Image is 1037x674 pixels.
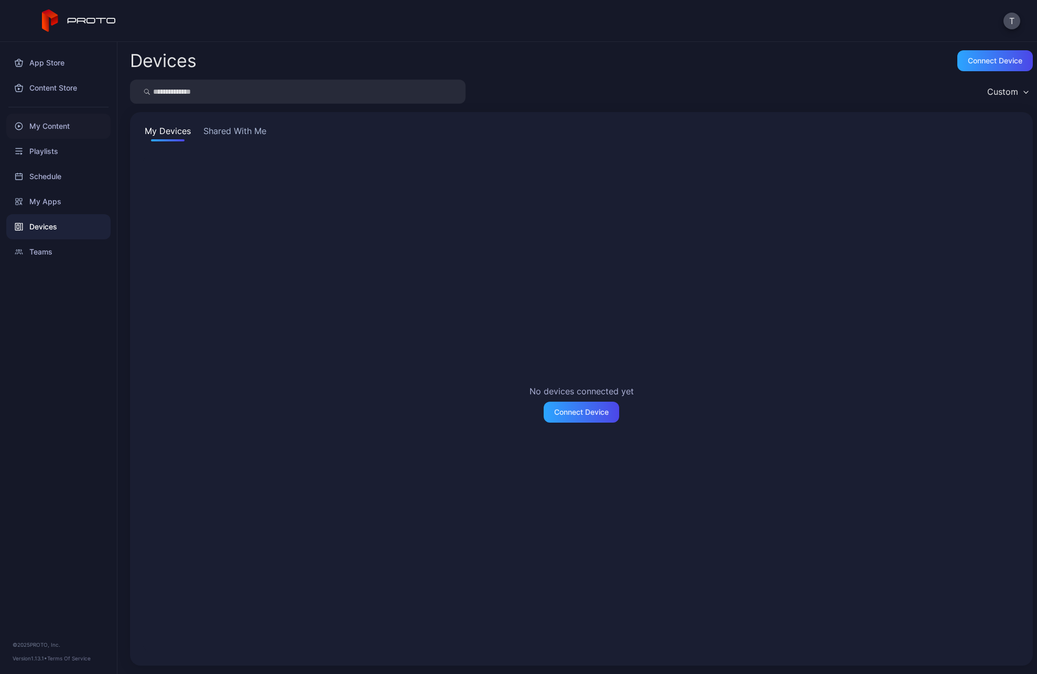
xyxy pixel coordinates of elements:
div: © 2025 PROTO, Inc. [13,640,104,649]
a: Terms Of Service [47,655,91,661]
h2: Devices [130,51,197,70]
div: Connect device [968,57,1022,65]
a: Devices [6,214,111,239]
a: Playlists [6,139,111,164]
a: Content Store [6,75,111,101]
button: Shared With Me [201,125,268,141]
button: Connect device [957,50,1033,71]
button: T [1003,13,1020,29]
div: Connect Device [554,408,609,416]
button: My Devices [143,125,193,141]
a: App Store [6,50,111,75]
a: Schedule [6,164,111,189]
a: Teams [6,239,111,264]
h2: No devices connected yet [530,385,634,397]
a: My Content [6,114,111,139]
button: Connect Device [544,402,619,423]
a: My Apps [6,189,111,214]
div: Custom [987,86,1018,97]
span: Version 1.13.1 • [13,655,47,661]
button: Custom [982,80,1033,104]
